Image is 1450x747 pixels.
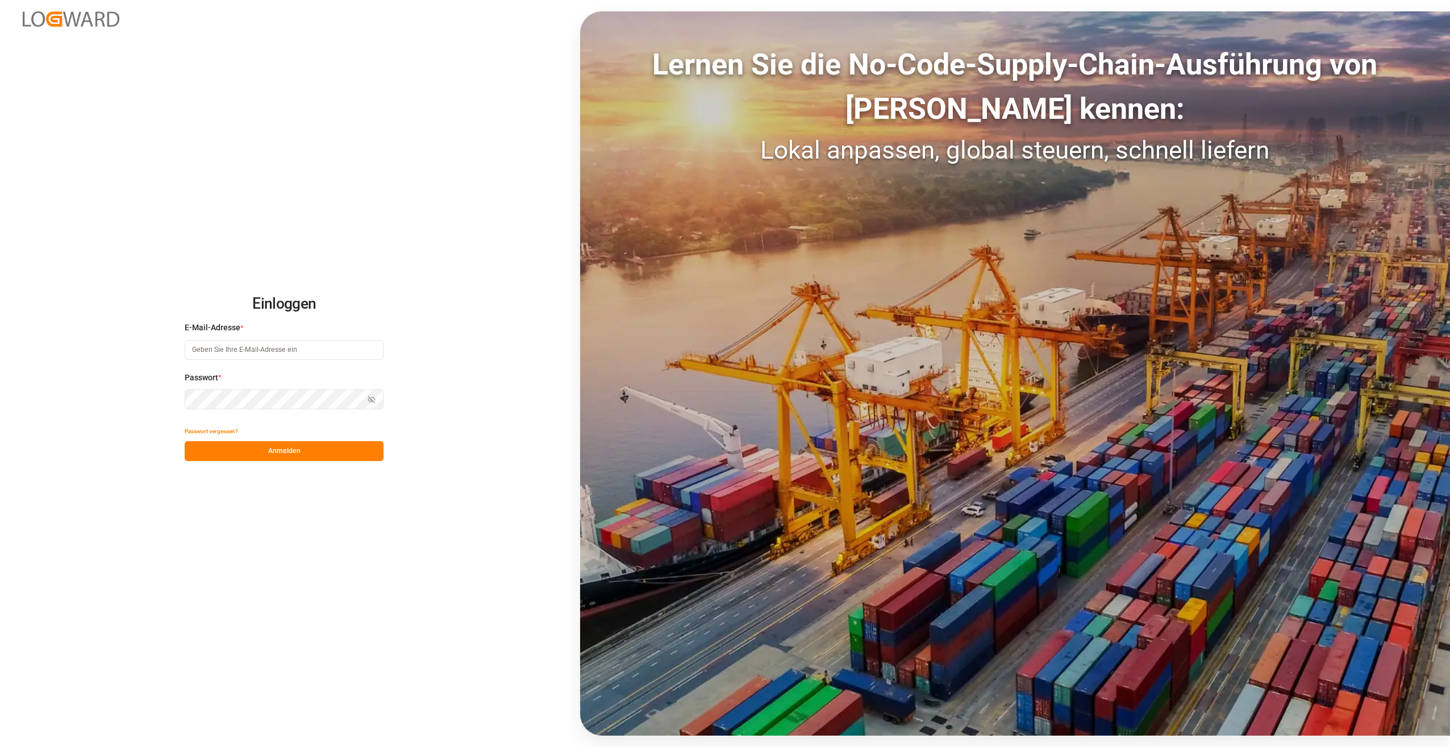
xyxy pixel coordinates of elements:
div: Lernen Sie die No-Code-Supply-Chain-Ausführung von [PERSON_NAME] kennen: [580,43,1450,131]
span: Passwort [185,372,218,384]
button: Anmelden [185,441,384,461]
span: E-Mail-Adresse [185,322,240,334]
h2: Einloggen [185,286,384,322]
input: Geben Sie Ihre E-Mail-Adresse ein [185,340,384,360]
button: Passwort vergessen? [185,421,238,441]
div: Lokal anpassen, global steuern, schnell liefern [580,131,1450,169]
img: Logward_new_orange.png [23,11,119,27]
